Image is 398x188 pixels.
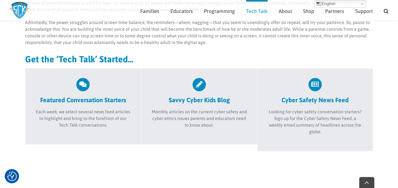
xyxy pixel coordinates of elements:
[140,9,159,14] span: Families
[267,96,363,104] h2: Cyber Safety News Feed
[7,172,17,181] img: Revisit consent button
[279,9,292,14] span: About
[7,172,17,181] button: Consent Preferences
[151,96,248,104] h2: Savvy Cyber Kids Blog
[267,78,363,104] a: Cyber Safety News Feed
[170,9,193,14] span: Educators
[355,9,373,14] span: Support
[151,78,248,104] a: Savvy Cyber Kids Blog
[35,96,132,104] h2: Featured Conversation Starters
[25,55,373,64] h2: Get the ‘Tech Talk’ Started…
[325,9,344,14] span: Partners
[316,1,321,6] img: en
[267,109,363,135] p: Looking for cyber safety conversation starters? Sign up for the Cyber Safety News Feed, a weekly ...
[151,109,248,128] p: Monthly articles on the current cyber safety and cyber ethics issues parents and educators need t...
[25,19,373,46] p: Admittedly, the power struggles around screen time balance, the reminders—ahem, nagging—that you ...
[303,9,314,14] span: Shop
[35,109,132,128] p: Each week, we select several news feed articles to highlight and bring to the forefront of our Te...
[35,78,132,104] a: Featured Conversation Starters
[9,2,29,19] img: Savvy Cyber Kids Logo
[246,9,268,14] span: Tech Talk
[204,9,235,14] span: Programming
